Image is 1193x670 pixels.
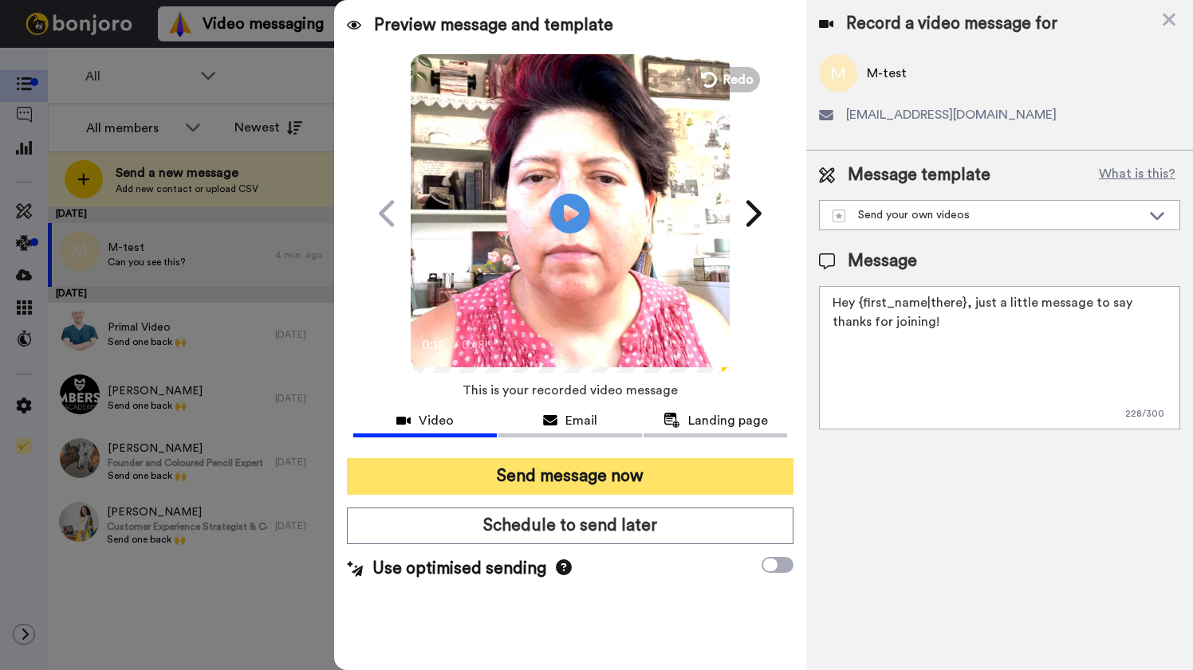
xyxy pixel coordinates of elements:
[89,14,211,178] span: Hi [PERSON_NAME], thank you so much for signing up! I wanted to say thanks in person with a quick...
[51,51,70,70] img: mute-white.svg
[819,286,1180,429] textarea: Hey {first_name|there}, just a little message to say thanks for joining!
[848,163,990,187] span: Message template
[419,411,454,430] span: Video
[848,249,917,273] span: Message
[372,557,546,581] span: Use optimised sending
[1094,163,1180,187] button: What is this?
[347,507,793,544] button: Schedule to send later
[846,105,1057,124] span: [EMAIL_ADDRESS][DOMAIN_NAME]
[463,373,678,408] span: This is your recorded video message
[2,3,45,46] img: c638375f-eacb-431c-9714-bd8d08f708a7-1584310529.jpg
[422,335,450,355] span: 0:18
[347,458,793,495] button: Send message now
[688,411,768,430] span: Landing page
[453,335,459,355] span: /
[462,335,490,355] span: 0:18
[833,207,1141,223] div: Send your own videos
[833,210,845,222] img: demo-template.svg
[565,411,597,430] span: Email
